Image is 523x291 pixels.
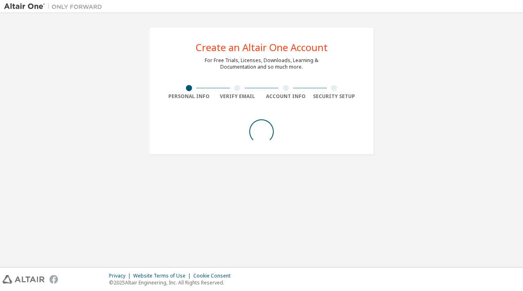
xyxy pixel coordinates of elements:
div: Personal Info [165,93,213,100]
img: Altair One [4,2,106,11]
img: facebook.svg [49,275,58,284]
div: Cookie Consent [193,273,235,279]
img: altair_logo.svg [2,275,45,284]
div: Security Setup [310,93,359,100]
div: Website Terms of Use [133,273,193,279]
div: Create an Altair One Account [196,43,328,52]
div: Account Info [261,93,310,100]
p: © 2025 Altair Engineering, Inc. All Rights Reserved. [109,279,235,286]
div: Privacy [109,273,133,279]
div: For Free Trials, Licenses, Downloads, Learning & Documentation and so much more. [205,57,318,70]
div: Verify Email [213,93,262,100]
